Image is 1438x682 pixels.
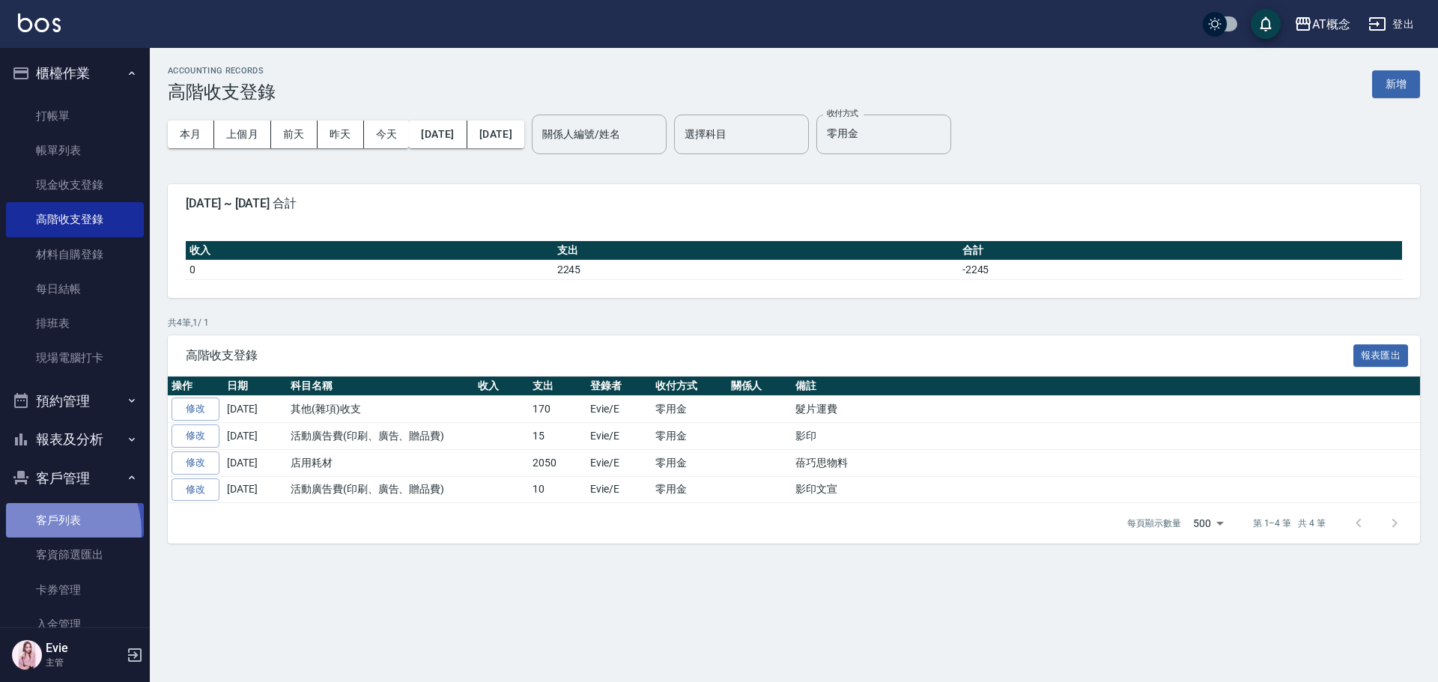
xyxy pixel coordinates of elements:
[223,377,287,396] th: 日期
[172,398,219,421] a: 修改
[727,377,792,396] th: 關係人
[287,377,474,396] th: 科目名稱
[271,121,318,148] button: 前天
[652,423,727,450] td: 零用金
[6,573,144,607] a: 卡券管理
[1127,517,1181,530] p: 每頁顯示數量
[792,423,1420,450] td: 影印
[214,121,271,148] button: 上個月
[364,121,410,148] button: 今天
[6,382,144,421] button: 預約管理
[223,476,287,503] td: [DATE]
[168,316,1420,329] p: 共 4 筆, 1 / 1
[6,538,144,572] a: 客資篩選匯出
[959,241,1402,261] th: 合計
[287,423,474,450] td: 活動廣告費(印刷、廣告、贈品費)
[287,396,474,423] td: 其他(雜項)收支
[46,641,122,656] h5: Evie
[6,99,144,133] a: 打帳單
[186,196,1402,211] span: [DATE] ~ [DATE] 合計
[168,121,214,148] button: 本月
[6,420,144,459] button: 報表及分析
[186,348,1353,363] span: 高階收支登錄
[172,478,219,502] a: 修改
[586,396,652,423] td: Evie/E
[1251,9,1281,39] button: save
[792,396,1420,423] td: 髮片運費
[529,449,586,476] td: 2050
[6,54,144,93] button: 櫃檯作業
[652,377,727,396] th: 收付方式
[318,121,364,148] button: 昨天
[553,260,959,279] td: 2245
[6,133,144,168] a: 帳單列表
[6,306,144,341] a: 排班表
[586,377,652,396] th: 登錄者
[529,396,586,423] td: 170
[172,451,219,475] a: 修改
[6,272,144,306] a: 每日結帳
[223,449,287,476] td: [DATE]
[529,423,586,450] td: 15
[6,503,144,538] a: 客戶列表
[6,459,144,498] button: 客戶管理
[792,476,1420,503] td: 影印文宣
[827,108,858,119] label: 收付方式
[1253,517,1326,530] p: 第 1–4 筆 共 4 筆
[6,237,144,272] a: 材料自購登錄
[586,449,652,476] td: Evie/E
[46,656,122,669] p: 主管
[168,377,223,396] th: 操作
[467,121,524,148] button: [DATE]
[1312,15,1350,34] div: AT概念
[1353,347,1409,362] a: 報表匯出
[6,202,144,237] a: 高階收支登錄
[12,640,42,670] img: Person
[287,476,474,503] td: 活動廣告費(印刷、廣告、贈品費)
[186,260,553,279] td: 0
[959,260,1402,279] td: -2245
[474,377,529,396] th: 收入
[6,607,144,642] a: 入金管理
[186,241,553,261] th: 收入
[287,449,474,476] td: 店用耗材
[1372,70,1420,98] button: 新增
[792,449,1420,476] td: 蓓巧思物料
[172,424,219,448] a: 修改
[18,13,61,32] img: Logo
[1362,10,1420,38] button: 登出
[529,377,586,396] th: 支出
[223,396,287,423] td: [DATE]
[409,121,467,148] button: [DATE]
[6,168,144,202] a: 現金收支登錄
[586,476,652,503] td: Evie/E
[1353,344,1409,368] button: 報表匯出
[168,82,276,103] h3: 高階收支登錄
[553,241,959,261] th: 支出
[529,476,586,503] td: 10
[652,449,727,476] td: 零用金
[652,396,727,423] td: 零用金
[6,341,144,375] a: 現場電腦打卡
[1372,76,1420,91] a: 新增
[586,423,652,450] td: Evie/E
[652,476,727,503] td: 零用金
[1288,9,1356,40] button: AT概念
[168,66,276,76] h2: ACCOUNTING RECORDS
[1187,503,1229,544] div: 500
[223,423,287,450] td: [DATE]
[792,377,1420,396] th: 備註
